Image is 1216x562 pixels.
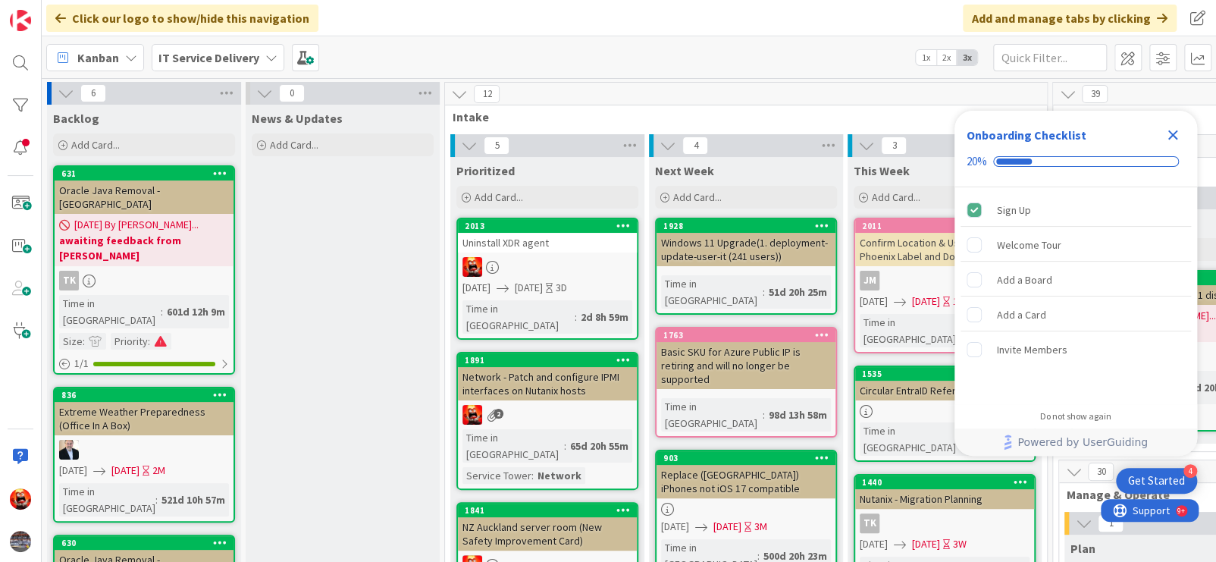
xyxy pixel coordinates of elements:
div: 1928Windows 11 Upgrade(1. deployment-update-user-it (241 users)) [657,219,835,266]
div: Time in [GEOGRAPHIC_DATA] [661,398,763,432]
a: 2011Confirm Location & Use of Proj. Phoenix Label and Document PrintersJM[DATE][DATE]1DTime in [G... [854,218,1036,353]
span: 12 [474,85,500,103]
div: Time in [GEOGRAPHIC_DATA] [860,422,961,456]
img: avatar [10,531,31,552]
span: [DATE] [661,519,689,535]
span: Add Card... [872,190,920,204]
span: 3 [881,137,907,155]
div: 2011 [855,219,1034,233]
span: : [161,303,163,320]
div: Welcome Tour is incomplete. [961,228,1191,262]
div: 1535Circular EntraID References [855,367,1034,400]
span: Add Card... [270,138,318,152]
a: 1763Basic SKU for Azure Public IP is retiring and will no longer be supportedTime in [GEOGRAPHIC_... [655,327,837,438]
div: Invite Members [997,341,1067,359]
div: 1763 [657,328,835,342]
div: Invite Members is incomplete. [961,333,1191,366]
span: [DATE] [111,463,139,479]
span: 1x [916,50,936,65]
div: Click our logo to show/hide this navigation [46,5,318,32]
span: 30 [1088,463,1114,481]
div: 2011 [862,221,1034,231]
a: 836Extreme Weather Preparedness (Office In A Box)HO[DATE][DATE]2MTime in [GEOGRAPHIC_DATA]:521d 1... [53,387,235,523]
div: Time in [GEOGRAPHIC_DATA] [462,429,564,463]
div: 1891 [458,353,637,367]
div: Welcome Tour [997,236,1061,254]
b: awaiting feedback from [PERSON_NAME] [59,233,229,263]
span: 6 [80,84,106,102]
div: 631Oracle Java Removal - [GEOGRAPHIC_DATA] [55,167,233,214]
span: Next Week [655,163,714,178]
span: [DATE] [515,280,543,296]
div: 1D [953,294,964,309]
div: Extreme Weather Preparedness (Office In A Box) [55,402,233,435]
div: 903 [657,451,835,465]
div: Footer [954,429,1197,456]
div: Basic SKU for Azure Public IP is retiring and will no longer be supported [657,342,835,389]
div: 3M [754,519,767,535]
div: JM [860,271,879,290]
span: [DATE] [713,519,741,535]
div: Add a Board [997,271,1052,289]
div: 630 [61,538,233,548]
span: : [763,284,765,300]
span: : [564,438,566,454]
div: 65d 20h 55m [566,438,632,454]
div: 903 [663,453,835,463]
div: 836 [61,390,233,400]
div: 1763Basic SKU for Azure Public IP is retiring and will no longer be supported [657,328,835,389]
span: 2 [494,409,503,419]
span: 1 / 1 [74,356,89,372]
span: [DATE] [912,536,940,552]
div: 1440Nutanix - Migration Planning [855,476,1034,509]
div: 1841NZ Auckland server room (New Safety Improvement Card) [458,504,637,551]
span: Kanban [77,49,119,67]
img: VN [10,488,31,510]
span: : [155,491,158,508]
div: 836 [55,388,233,402]
div: Service Tower [462,467,531,484]
span: Add Card... [673,190,722,204]
span: : [763,407,765,423]
span: 2x [936,50,957,65]
div: Do not show again [1040,410,1111,422]
div: 903Replace ([GEOGRAPHIC_DATA]) iPhones not iOS 17 compatible [657,451,835,498]
span: [DATE] [860,536,888,552]
span: 0 [279,84,305,102]
div: Network - Patch and configure IPMI interfaces on Nutanix hosts [458,367,637,400]
div: 2013 [465,221,637,231]
div: Get Started [1128,473,1185,488]
div: Checklist Container [954,111,1197,456]
div: Close Checklist [1161,123,1185,147]
div: Add a Card [997,306,1046,324]
div: 2013 [458,219,637,233]
div: Time in [GEOGRAPHIC_DATA] [661,275,763,309]
div: 1440 [862,477,1034,488]
span: [DATE] [860,294,888,309]
div: Time in [GEOGRAPHIC_DATA] [462,300,575,334]
span: Intake [453,109,1028,124]
div: 631 [61,168,233,179]
span: This Week [854,163,910,178]
div: Onboarding Checklist [967,126,1086,144]
a: 2013Uninstall XDR agentVN[DATE][DATE]3DTime in [GEOGRAPHIC_DATA]:2d 8h 59m [456,218,638,340]
div: Windows 11 Upgrade(1. deployment-update-user-it (241 users)) [657,233,835,266]
img: VN [462,405,482,425]
span: [DATE] [462,280,490,296]
div: Sign Up is complete. [961,193,1191,227]
span: Plan [1070,541,1095,556]
div: Nutanix - Migration Planning [855,489,1034,509]
span: [DATE] [912,294,940,309]
div: Add a Card is incomplete. [961,298,1191,331]
div: 51d 20h 25m [765,284,831,300]
div: Time in [GEOGRAPHIC_DATA] [860,314,961,347]
div: TK [55,271,233,290]
span: : [148,333,150,350]
span: News & Updates [252,111,343,126]
div: Confirm Location & Use of Proj. Phoenix Label and Document Printers [855,233,1034,266]
a: 1891Network - Patch and configure IPMI interfaces on Nutanix hostsVNTime in [GEOGRAPHIC_DATA]:65d... [456,352,638,490]
div: Add a Board is incomplete. [961,263,1191,297]
div: 1763 [663,330,835,341]
div: 2M [152,463,165,479]
span: Add Card... [71,138,120,152]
